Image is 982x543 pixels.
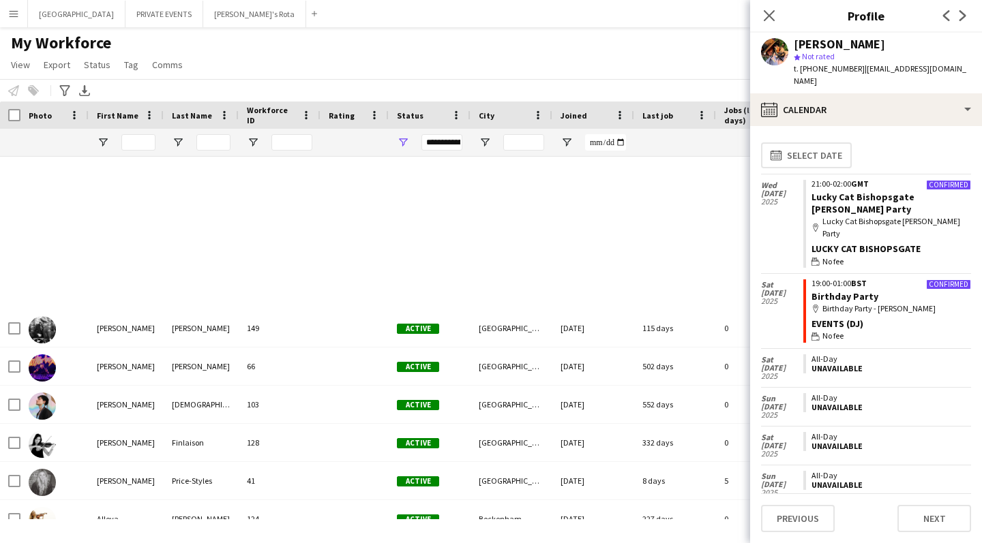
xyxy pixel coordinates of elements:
[761,189,803,198] span: [DATE]
[89,309,164,347] div: [PERSON_NAME]
[203,1,306,27] button: [PERSON_NAME]'s Rota
[247,136,259,149] button: Open Filter Menu
[634,309,716,347] div: 115 days
[761,281,803,289] span: Sat
[552,309,634,347] div: [DATE]
[89,500,164,538] div: Alleya
[750,7,982,25] h3: Profile
[29,392,56,420] img: Alessio Cristiano
[164,347,239,385] div: [PERSON_NAME]
[5,56,35,74] a: View
[471,462,552,499] div: [GEOGRAPHIC_DATA]
[761,181,803,189] span: Wed
[239,462,321,499] div: 41
[897,505,971,532] button: Next
[716,347,805,385] div: 0
[822,330,844,342] span: No fee
[479,110,494,121] span: City
[552,347,634,385] div: [DATE]
[803,471,971,490] app-crew-unavailable-period: All-Day
[89,424,164,461] div: [PERSON_NAME]
[761,364,803,372] span: [DATE]
[89,347,164,385] div: [PERSON_NAME]
[822,255,844,268] span: No fee
[552,386,634,423] div: [DATE]
[926,279,971,290] div: Confirmed
[29,507,56,534] img: Alleya Weibel
[164,462,239,499] div: Price-Styles
[57,82,73,99] app-action-btn: Advanced filters
[812,403,966,412] div: Unavailable
[761,394,803,403] span: Sun
[239,386,321,423] div: 103
[812,215,971,240] div: Lucky Cat Bishopsgate [PERSON_NAME] Party
[812,180,971,188] div: 21:00-02:00
[761,441,803,450] span: [DATE]
[761,433,803,441] span: Sat
[812,441,966,451] div: Unavailable
[164,309,239,347] div: [PERSON_NAME]
[124,59,138,71] span: Tag
[750,93,982,126] div: Calendar
[761,356,803,364] span: Sat
[803,432,971,451] app-crew-unavailable-period: All-Day
[44,59,70,71] span: Export
[152,59,183,71] span: Comms
[926,180,971,190] div: Confirmed
[761,472,803,480] span: Sun
[29,316,56,343] img: Aidan Larkin
[794,63,966,86] span: | [EMAIL_ADDRESS][DOMAIN_NAME]
[247,105,296,125] span: Workforce ID
[634,424,716,461] div: 332 days
[634,347,716,385] div: 502 days
[761,372,803,380] span: 2025
[561,136,573,149] button: Open Filter Menu
[851,179,869,189] span: GMT
[78,56,116,74] a: Status
[503,134,544,151] input: City Filter Input
[172,110,212,121] span: Last Name
[803,393,971,412] app-crew-unavailable-period: All-Day
[634,500,716,538] div: 227 days
[716,462,805,499] div: 5
[97,110,138,121] span: First Name
[716,500,805,538] div: 0
[761,450,803,458] span: 2025
[634,462,716,499] div: 8 days
[11,59,30,71] span: View
[634,386,716,423] div: 552 days
[28,1,125,27] button: [GEOGRAPHIC_DATA]
[29,110,52,121] span: Photo
[89,386,164,423] div: [PERSON_NAME]
[196,134,230,151] input: Last Name Filter Input
[271,134,312,151] input: Workforce ID Filter Input
[812,243,971,255] div: Lucky Cat Bishopsgate
[397,110,423,121] span: Status
[761,505,835,532] button: Previous
[397,136,409,149] button: Open Filter Menu
[716,309,805,347] div: 0
[239,424,321,461] div: 128
[585,134,626,151] input: Joined Filter Input
[479,136,491,149] button: Open Filter Menu
[761,488,803,497] span: 2025
[329,110,355,121] span: Rating
[397,514,439,525] span: Active
[164,386,239,423] div: [DEMOGRAPHIC_DATA]
[794,38,885,50] div: [PERSON_NAME]
[761,297,803,305] span: 2025
[851,278,867,288] span: BST
[397,324,439,334] span: Active
[29,354,56,382] img: Alan Dixon
[552,462,634,499] div: [DATE]
[761,411,803,419] span: 2025
[121,134,155,151] input: First Name Filter Input
[76,82,93,99] app-action-btn: Export XLSX
[794,63,865,74] span: t. [PHONE_NUMBER]
[561,110,587,121] span: Joined
[471,386,552,423] div: [GEOGRAPHIC_DATA]
[716,386,805,423] div: 0
[164,500,239,538] div: [PERSON_NAME]
[812,480,966,490] div: Unavailable
[89,462,164,499] div: [PERSON_NAME]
